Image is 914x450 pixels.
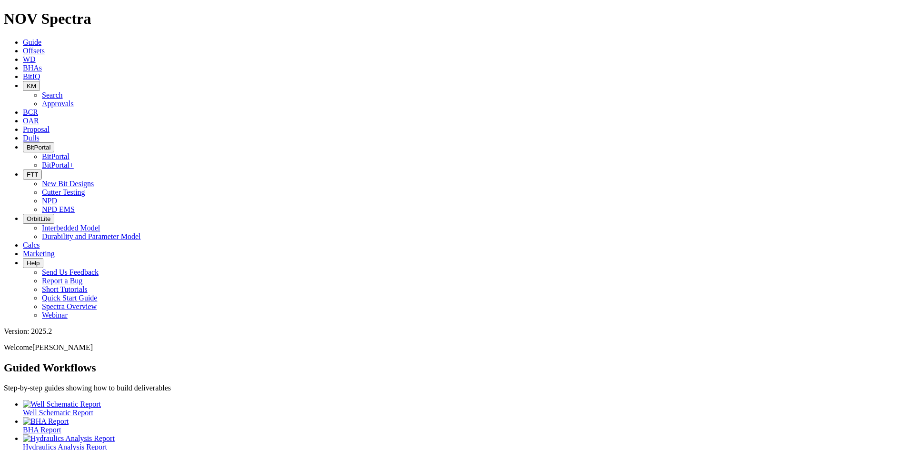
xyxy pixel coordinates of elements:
span: KM [27,82,36,90]
a: BHAs [23,64,42,72]
a: Interbedded Model [42,224,100,232]
a: Search [42,91,63,99]
p: Step-by-step guides showing how to build deliverables [4,384,910,392]
a: BitPortal+ [42,161,74,169]
img: Well Schematic Report [23,400,101,409]
button: OrbitLite [23,214,54,224]
button: Help [23,258,43,268]
a: Report a Bug [42,277,82,285]
a: Durability and Parameter Model [42,232,141,240]
a: BitPortal [42,152,70,160]
a: BitIQ [23,72,40,80]
button: FTT [23,170,42,180]
p: Welcome [4,343,910,352]
span: FTT [27,171,38,178]
a: Quick Start Guide [42,294,97,302]
span: BHA Report [23,426,61,434]
a: NPD EMS [42,205,75,213]
h1: NOV Spectra [4,10,910,28]
a: Send Us Feedback [42,268,99,276]
span: [PERSON_NAME] [32,343,93,351]
button: KM [23,81,40,91]
a: Spectra Overview [42,302,97,310]
a: Well Schematic Report Well Schematic Report [23,400,910,417]
a: BCR [23,108,38,116]
a: Marketing [23,250,55,258]
a: Proposal [23,125,50,133]
a: Offsets [23,47,45,55]
a: NPD [42,197,57,205]
a: Dulls [23,134,40,142]
img: Hydraulics Analysis Report [23,434,115,443]
button: BitPortal [23,142,54,152]
span: OrbitLite [27,215,50,222]
a: Short Tutorials [42,285,88,293]
a: Cutter Testing [42,188,85,196]
span: BitPortal [27,144,50,151]
h2: Guided Workflows [4,361,910,374]
a: OAR [23,117,39,125]
a: Calcs [23,241,40,249]
a: Guide [23,38,41,46]
a: New Bit Designs [42,180,94,188]
a: Webinar [42,311,68,319]
img: BHA Report [23,417,69,426]
span: Well Schematic Report [23,409,93,417]
a: BHA Report BHA Report [23,417,910,434]
a: WD [23,55,36,63]
a: Approvals [42,100,74,108]
span: Help [27,260,40,267]
div: Version: 2025.2 [4,327,910,336]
